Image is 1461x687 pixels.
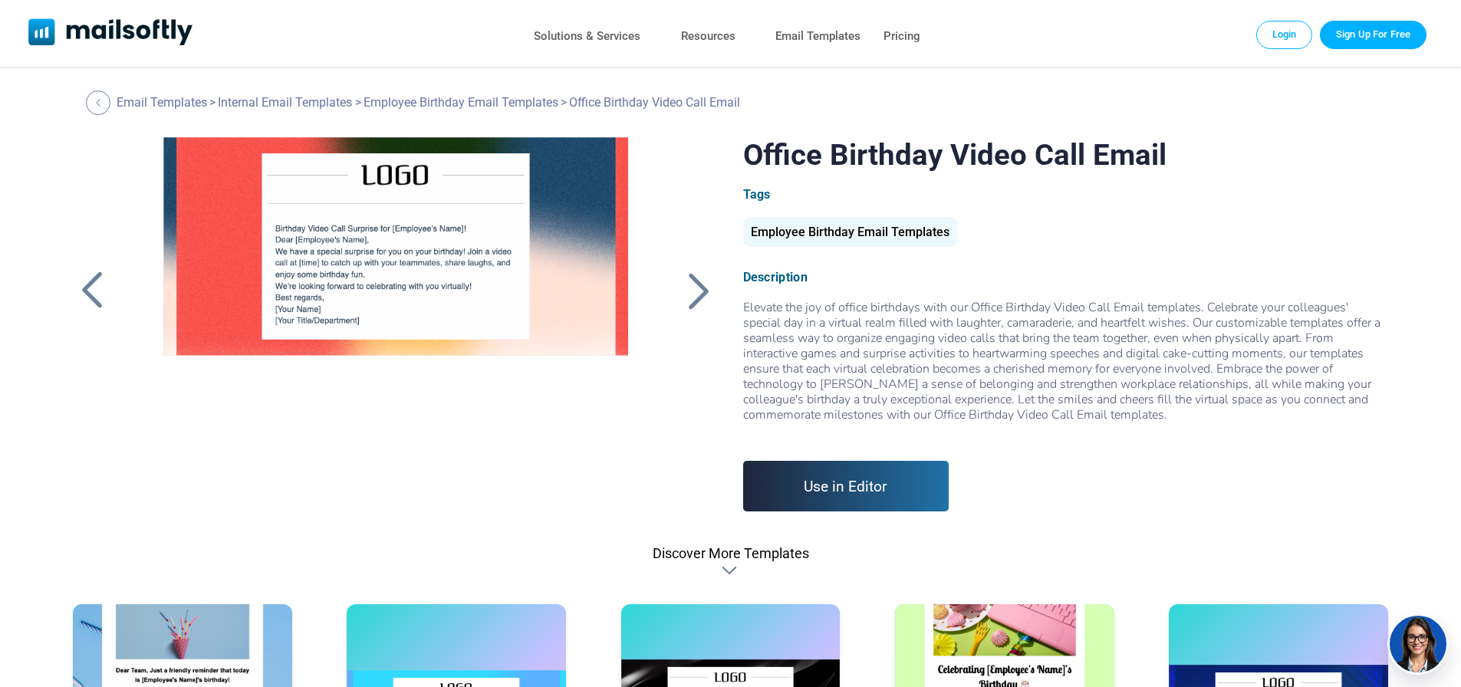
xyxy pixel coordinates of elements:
[722,563,740,578] div: Discover More Templates
[743,217,957,247] div: Employee Birthday Email Templates
[86,90,114,115] a: Back
[117,95,207,110] a: Email Templates
[884,25,920,48] a: Pricing
[653,545,809,561] div: Discover More Templates
[680,271,719,311] a: Back
[743,270,1388,284] div: Description
[743,137,1388,172] h1: Office Birthday Video Call Email
[743,300,1388,438] div: Elevate the joy of office birthdays with our Office Birthday Video Call Email templates. Celebrat...
[73,271,111,311] a: Back
[743,187,1388,202] div: Tags
[775,25,860,48] a: Email Templates
[681,25,735,48] a: Resources
[534,25,640,48] a: Solutions & Services
[743,461,949,511] a: Use in Editor
[1256,21,1313,48] a: Login
[364,95,558,110] a: Employee Birthday Email Templates
[218,95,352,110] a: Internal Email Templates
[1320,21,1426,48] a: Trial
[743,231,957,238] a: Employee Birthday Email Templates
[28,18,193,48] a: Mailsoftly
[137,137,653,521] a: Office Birthday Video Call Email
